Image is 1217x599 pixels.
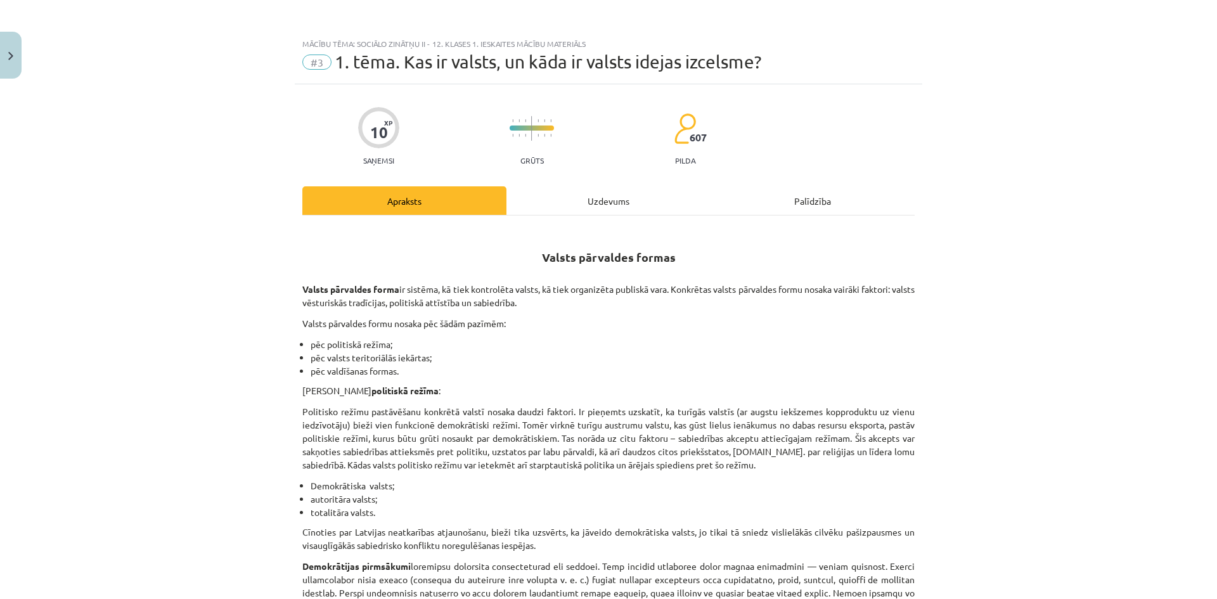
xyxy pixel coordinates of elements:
[518,119,520,122] img: icon-short-line-57e1e144782c952c97e751825c79c345078a6d821885a25fce030b3d8c18986b.svg
[311,506,915,519] li: totalitāra valsts.
[550,119,551,122] img: icon-short-line-57e1e144782c952c97e751825c79c345078a6d821885a25fce030b3d8c18986b.svg
[335,51,761,72] span: 1. tēma. Kas ir valsts, un kāda ir valsts idejas izcelsme?
[302,384,915,397] p: [PERSON_NAME] :
[302,55,332,70] span: #3
[525,134,526,137] img: icon-short-line-57e1e144782c952c97e751825c79c345078a6d821885a25fce030b3d8c18986b.svg
[8,52,13,60] img: icon-close-lesson-0947bae3869378f0d4975bcd49f059093ad1ed9edebbc8119c70593378902aed.svg
[311,364,915,378] li: pēc valdīšanas formas.
[675,156,695,165] p: pilda
[311,351,915,364] li: pēc valsts teritoriālās iekārtas;
[311,493,915,506] li: autoritāra valsts;
[302,405,915,472] p: Politisko režīmu pastāvēšanu konkrētā valstī nosaka daudzi faktori. Ir pieņemts uzskatīt, ka turī...
[544,119,545,122] img: icon-short-line-57e1e144782c952c97e751825c79c345078a6d821885a25fce030b3d8c18986b.svg
[311,479,915,493] li: Demokrātiska valsts;
[506,186,711,215] div: Uzdevums
[384,119,392,126] span: XP
[690,132,707,143] span: 607
[302,560,411,572] b: Demokrātijas pirmsākumi
[512,119,513,122] img: icon-short-line-57e1e144782c952c97e751825c79c345078a6d821885a25fce030b3d8c18986b.svg
[520,156,544,165] p: Grūts
[531,116,532,141] img: icon-long-line-d9ea69661e0d244f92f715978eff75569469978d946b2353a9bb055b3ed8787d.svg
[518,134,520,137] img: icon-short-line-57e1e144782c952c97e751825c79c345078a6d821885a25fce030b3d8c18986b.svg
[358,156,399,165] p: Saņemsi
[538,119,539,122] img: icon-short-line-57e1e144782c952c97e751825c79c345078a6d821885a25fce030b3d8c18986b.svg
[550,134,551,137] img: icon-short-line-57e1e144782c952c97e751825c79c345078a6d821885a25fce030b3d8c18986b.svg
[538,134,539,137] img: icon-short-line-57e1e144782c952c97e751825c79c345078a6d821885a25fce030b3d8c18986b.svg
[542,250,676,264] strong: Valsts pārvaldes formas
[371,385,439,396] b: politiskā režīma
[544,134,545,137] img: icon-short-line-57e1e144782c952c97e751825c79c345078a6d821885a25fce030b3d8c18986b.svg
[302,525,915,552] p: Cīnoties par Latvijas neatkarības atjaunošanu, bieži tika uzsvērts, ka jāveido demokrātiska valst...
[302,39,915,48] div: Mācību tēma: Sociālo zinātņu ii - 12. klases 1. ieskaites mācību materiāls
[525,119,526,122] img: icon-short-line-57e1e144782c952c97e751825c79c345078a6d821885a25fce030b3d8c18986b.svg
[302,283,399,295] b: Valsts pārvaldes forma
[302,317,915,330] p: Valsts pārvaldes formu nosaka pēc šādām pazīmēm:
[302,283,915,309] p: ir sistēma, kā tiek kontrolēta valsts, kā tiek organizēta publiskā vara. Konkrētas valsts pārvald...
[711,186,915,215] div: Palīdzība
[370,124,388,141] div: 10
[302,186,506,215] div: Apraksts
[674,113,696,145] img: students-c634bb4e5e11cddfef0936a35e636f08e4e9abd3cc4e673bd6f9a4125e45ecb1.svg
[311,338,915,351] li: pēc politiskā režīma;
[512,134,513,137] img: icon-short-line-57e1e144782c952c97e751825c79c345078a6d821885a25fce030b3d8c18986b.svg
